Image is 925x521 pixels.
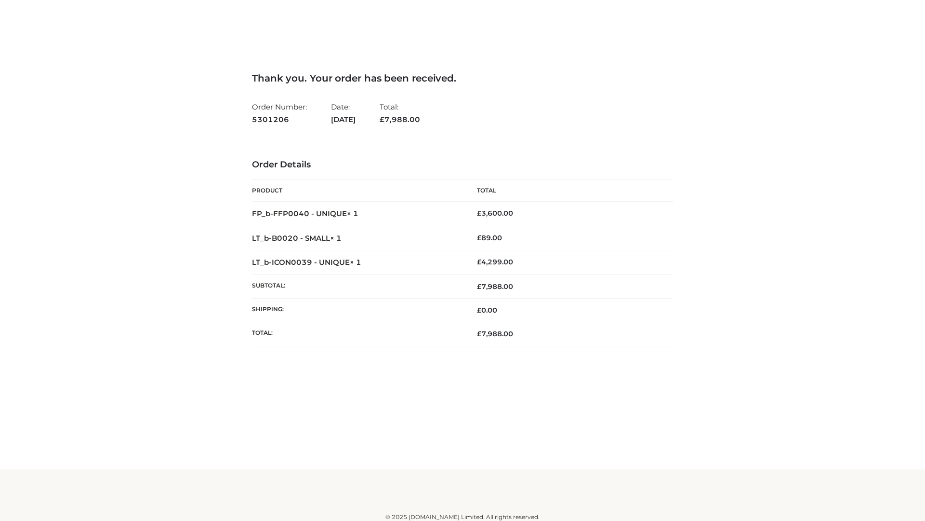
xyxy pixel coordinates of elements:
[252,258,361,267] strong: LT_b-ICON0039 - UNIQUE
[252,98,307,128] li: Order Number:
[347,209,358,218] strong: × 1
[477,209,481,218] span: £
[380,115,420,124] span: 7,988.00
[477,258,481,266] span: £
[330,233,342,243] strong: × 1
[331,113,356,126] strong: [DATE]
[380,115,384,124] span: £
[462,180,673,202] th: Total
[350,258,361,267] strong: × 1
[252,299,462,322] th: Shipping:
[252,233,342,243] strong: LT_b-B0020 - SMALL
[252,72,673,84] h3: Thank you. Your order has been received.
[252,113,307,126] strong: 5301206
[380,98,420,128] li: Total:
[477,306,481,315] span: £
[252,180,462,202] th: Product
[477,233,481,242] span: £
[477,306,497,315] bdi: 0.00
[252,160,673,170] h3: Order Details
[477,258,513,266] bdi: 4,299.00
[477,282,481,291] span: £
[477,329,481,338] span: £
[252,274,462,298] th: Subtotal:
[477,329,513,338] span: 7,988.00
[477,209,513,218] bdi: 3,600.00
[477,282,513,291] span: 7,988.00
[252,322,462,346] th: Total:
[252,209,358,218] strong: FP_b-FFP0040 - UNIQUE
[477,233,502,242] bdi: 89.00
[331,98,356,128] li: Date:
